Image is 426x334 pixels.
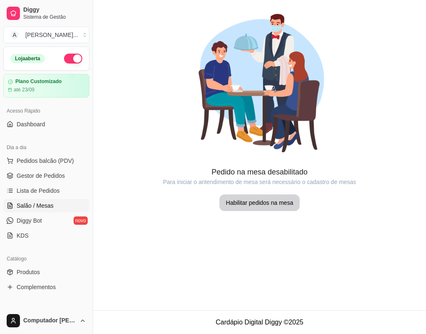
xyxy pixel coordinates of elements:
[7,307,29,314] span: Relatórios
[17,187,60,195] span: Lista de Pedidos
[17,283,56,291] span: Complementos
[3,229,89,242] a: KDS
[23,14,86,20] span: Sistema de Gestão
[93,310,426,334] footer: Cardápio Digital Diggy © 2025
[14,86,34,93] article: até 23/09
[3,214,89,227] a: Diggy Botnovo
[10,54,45,63] div: Loja aberta
[3,154,89,167] button: Pedidos balcão (PDV)
[23,6,86,14] span: Diggy
[3,265,89,279] a: Produtos
[15,79,62,85] article: Plano Customizado
[17,231,29,240] span: KDS
[10,31,19,39] span: A
[25,31,78,39] div: [PERSON_NAME] ...
[64,54,82,64] button: Alterar Status
[3,104,89,118] div: Acesso Rápido
[93,166,426,178] article: Pedido na mesa desabilitado
[17,201,54,210] span: Salão / Mesas
[3,141,89,154] div: Dia a dia
[3,311,89,331] button: Computador [PERSON_NAME]
[93,178,426,186] article: Para iniciar o antendimento de mesa será necessário o cadastro de mesas
[17,157,74,165] span: Pedidos balcão (PDV)
[3,74,89,98] a: Plano Customizadoaté 23/09
[3,27,89,43] button: Select a team
[17,172,65,180] span: Gestor de Pedidos
[3,252,89,265] div: Catálogo
[3,280,89,294] a: Complementos
[3,169,89,182] a: Gestor de Pedidos
[17,216,42,225] span: Diggy Bot
[17,120,45,128] span: Dashboard
[3,184,89,197] a: Lista de Pedidos
[3,199,89,212] a: Salão / Mesas
[3,3,89,23] a: DiggySistema de Gestão
[17,268,40,276] span: Produtos
[219,194,300,211] button: Habilitar pedidos na mesa
[23,317,76,324] span: Computador [PERSON_NAME]
[3,118,89,131] a: Dashboard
